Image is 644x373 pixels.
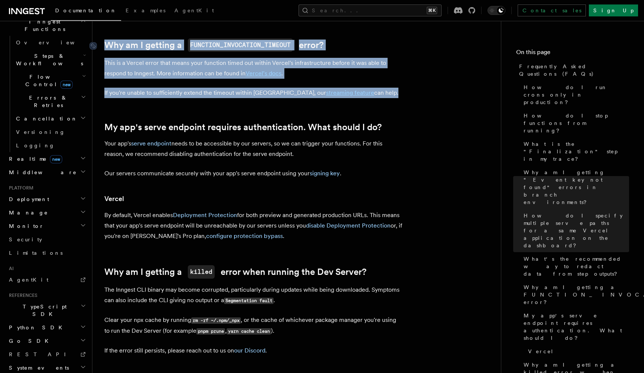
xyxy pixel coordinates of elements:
[16,129,65,135] span: Versioning
[521,209,629,252] a: How do I specify multiple serve paths for a same Vercel application on the dashboard?
[104,285,402,306] p: The Inngest CLI binary may become corrupted, particularly during updates while being downloaded. ...
[13,94,81,109] span: Errors & Retries
[487,6,505,15] button: Toggle dark mode
[6,185,34,191] span: Platform
[16,40,93,46] span: Overview
[191,317,241,324] code: rm -rf ~/.npm/_npx
[104,88,402,98] p: If you're unable to sufficiently extend the timeout within [GEOGRAPHIC_DATA], our can help.
[227,328,271,335] code: yarn cache clean
[524,255,629,278] span: What's the recommended way to redact data from step outputs?
[524,169,629,206] span: Why am I getting “Event key not found" errors in branch environments?
[6,364,69,372] span: System events
[206,232,283,239] a: configure protection bypass
[13,70,88,91] button: Flow Controlnew
[60,81,73,89] span: new
[589,4,638,16] a: Sign Up
[524,112,629,134] span: How do I stop functions from running?
[6,219,88,233] button: Monitor
[104,265,366,279] a: Why am I getting akillederror when running the Dev Server?
[234,347,265,354] a: our Discord
[188,265,215,279] code: killed
[524,312,629,342] span: My app's serve endpoint requires authentication. What should I do?
[246,70,281,77] a: Vercel's docs
[6,246,88,260] a: Limitations
[131,140,171,147] a: serve endpoint
[6,169,77,176] span: Middleware
[521,137,629,166] a: What is the "Finalization" step in my trace?
[121,2,170,20] a: Examples
[9,236,42,242] span: Security
[521,81,629,109] a: How do I run crons only in production?
[6,273,88,286] a: AgentKit
[224,298,274,304] code: Segmentation fault
[6,166,88,179] button: Middleware
[525,345,629,358] a: Vercel
[521,280,629,309] a: Why am I getting a FUNCTION_INVOCATION_TIMEOUT error?
[521,109,629,137] a: How do I stop functions from running?
[521,309,629,345] a: My app's serve endpoint requires authentication. What should I do?
[6,36,88,152] div: Inngest Functions
[519,63,629,78] span: Frequently Asked Questions (FAQs)
[427,7,437,14] kbd: ⌘K
[9,277,48,283] span: AgentKit
[6,206,88,219] button: Manage
[13,139,88,152] a: Logging
[6,292,37,298] span: References
[306,222,391,229] a: disable Deployment Protection
[518,4,586,16] a: Contact sales
[104,194,124,204] a: Vercel
[170,2,218,20] a: AgentKit
[6,195,49,203] span: Deployment
[196,328,225,335] code: pnpm prune
[516,48,629,60] h4: On this page
[55,7,117,13] span: Documentation
[6,303,80,318] span: TypeScript SDK
[104,315,402,336] p: Clear your npx cache by running , or the cache of whichever package manager you're using to run t...
[6,155,62,163] span: Realtime
[6,334,88,348] button: Go SDK
[524,140,629,163] span: What is the "Finalization" step in my trace?
[6,348,88,361] a: REST API
[13,73,82,88] span: Flow Control
[104,38,323,52] a: Why am I getting aFUNCTION_INVOCATION_TIMEOUTerror?
[528,348,554,355] span: Vercel
[6,222,44,230] span: Monitor
[104,210,402,241] p: By default, Vercel enables for both preview and generated production URLs. This means that your a...
[51,2,121,21] a: Documentation
[6,209,48,216] span: Manage
[521,252,629,280] a: What's the recommended way to redact data from step outputs?
[6,324,67,331] span: Python SDK
[104,168,402,179] p: Our servers communicate securely with your app's serve endpoint using your .
[6,266,14,272] span: AI
[13,115,78,122] span: Cancellation
[188,38,293,52] code: FUNCTION_INVOCATION_TIMEOUT
[13,52,83,67] span: Steps & Workflows
[6,233,88,246] a: Security
[13,36,88,49] a: Overview
[16,142,55,148] span: Logging
[326,89,374,96] a: streaming feature
[299,4,442,16] button: Search...⌘K
[104,122,382,132] a: My app's serve endpoint requires authentication. What should I do?
[521,166,629,209] a: Why am I getting “Event key not found" errors in branch environments?
[6,321,88,334] button: Python SDK
[310,170,340,177] a: signing key
[516,60,629,81] a: Frequently Asked Questions (FAQs)
[6,152,88,166] button: Realtimenew
[104,58,402,79] p: This is a Vercel error that means your function timed out within Vercel's infrastructure before i...
[13,112,88,125] button: Cancellation
[50,155,62,163] span: new
[13,49,88,70] button: Steps & Workflows
[174,7,214,13] span: AgentKit
[6,15,88,36] button: Inngest Functions
[13,91,88,112] button: Errors & Retries
[524,212,629,249] span: How do I specify multiple serve paths for a same Vercel application on the dashboard?
[104,345,402,356] p: If the error still persists, please reach out to us on .
[9,351,72,357] span: REST API
[126,7,165,13] span: Examples
[6,300,88,321] button: TypeScript SDK
[173,211,237,219] a: Deployment Protection
[6,18,80,33] span: Inngest Functions
[6,192,88,206] button: Deployment
[104,138,402,159] p: Your app's needs to be accessible by our servers, so we can trigger your functions. For this reas...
